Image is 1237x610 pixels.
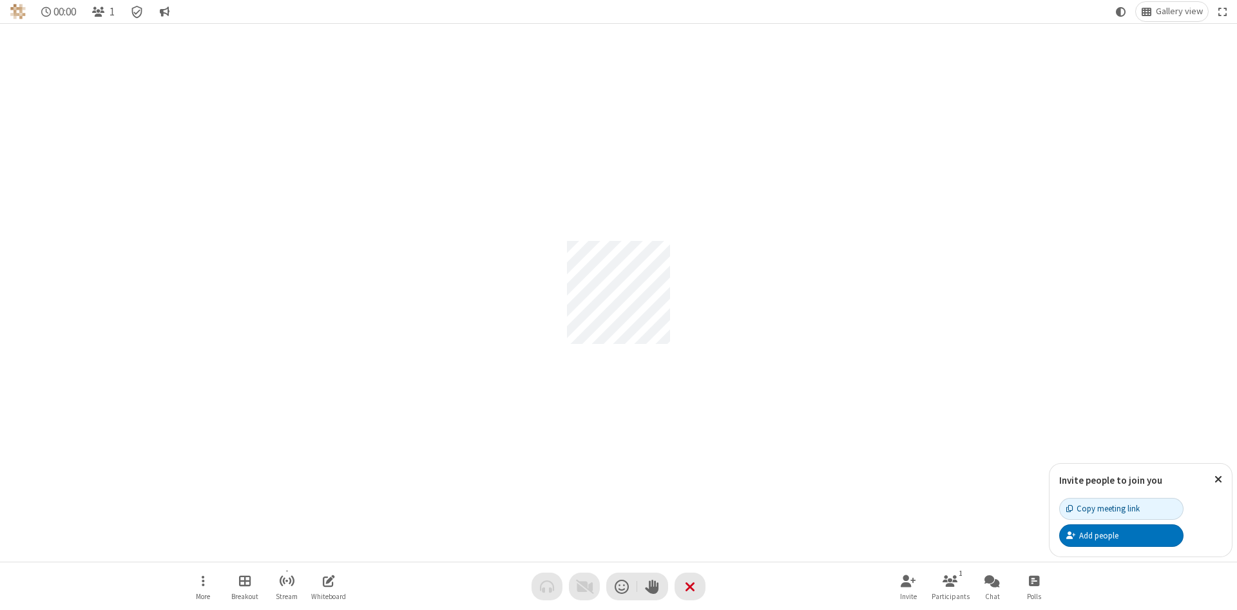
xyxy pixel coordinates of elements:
[973,568,1012,605] button: Open chat
[1111,2,1131,21] button: Using system theme
[637,573,668,600] button: Raise hand
[1059,474,1162,486] label: Invite people to join you
[10,4,26,19] img: QA Selenium DO NOT DELETE OR CHANGE
[985,593,1000,600] span: Chat
[125,2,149,21] div: Meeting details Encryption enabled
[569,573,600,600] button: Video
[1066,502,1140,515] div: Copy meeting link
[267,568,306,605] button: Start streaming
[1213,2,1232,21] button: Fullscreen
[532,573,562,600] button: Audio problem - check your Internet connection or call by phone
[309,568,348,605] button: Open shared whiteboard
[889,568,928,605] button: Invite participants (Alt+I)
[36,2,82,21] div: Timer
[606,573,637,600] button: Send a reaction
[900,593,917,600] span: Invite
[1059,498,1184,520] button: Copy meeting link
[53,6,76,18] span: 00:00
[1156,6,1203,17] span: Gallery view
[231,593,258,600] span: Breakout
[86,2,120,21] button: Open participant list
[276,593,298,600] span: Stream
[932,593,970,600] span: Participants
[110,6,115,18] span: 1
[1205,464,1232,495] button: Close popover
[1015,568,1053,605] button: Open poll
[1136,2,1208,21] button: Change layout
[1027,593,1041,600] span: Polls
[931,568,970,605] button: Open participant list
[154,2,175,21] button: Conversation
[311,593,346,600] span: Whiteboard
[955,567,966,579] div: 1
[184,568,222,605] button: Open menu
[675,573,705,600] button: End or leave meeting
[1059,524,1184,546] button: Add people
[196,593,210,600] span: More
[225,568,264,605] button: Manage Breakout Rooms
